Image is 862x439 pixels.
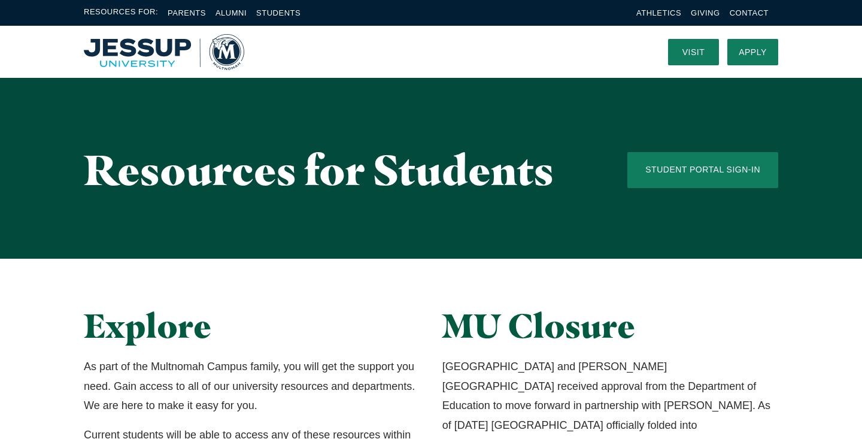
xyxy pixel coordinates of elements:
[668,39,719,65] a: Visit
[168,8,206,17] a: Parents
[84,6,158,20] span: Resources For:
[627,152,778,188] a: Student Portal Sign-In
[84,357,420,415] p: As part of the Multnomah Campus family, you will get the support you need. Gain access to all of ...
[84,34,244,70] img: Multnomah University Logo
[215,8,247,17] a: Alumni
[84,34,244,70] a: Home
[442,307,778,345] h2: MU Closure
[636,8,681,17] a: Athletics
[730,8,769,17] a: Contact
[84,147,579,193] h1: Resources for Students
[84,307,420,345] h2: Explore
[256,8,301,17] a: Students
[727,39,778,65] a: Apply
[691,8,720,17] a: Giving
